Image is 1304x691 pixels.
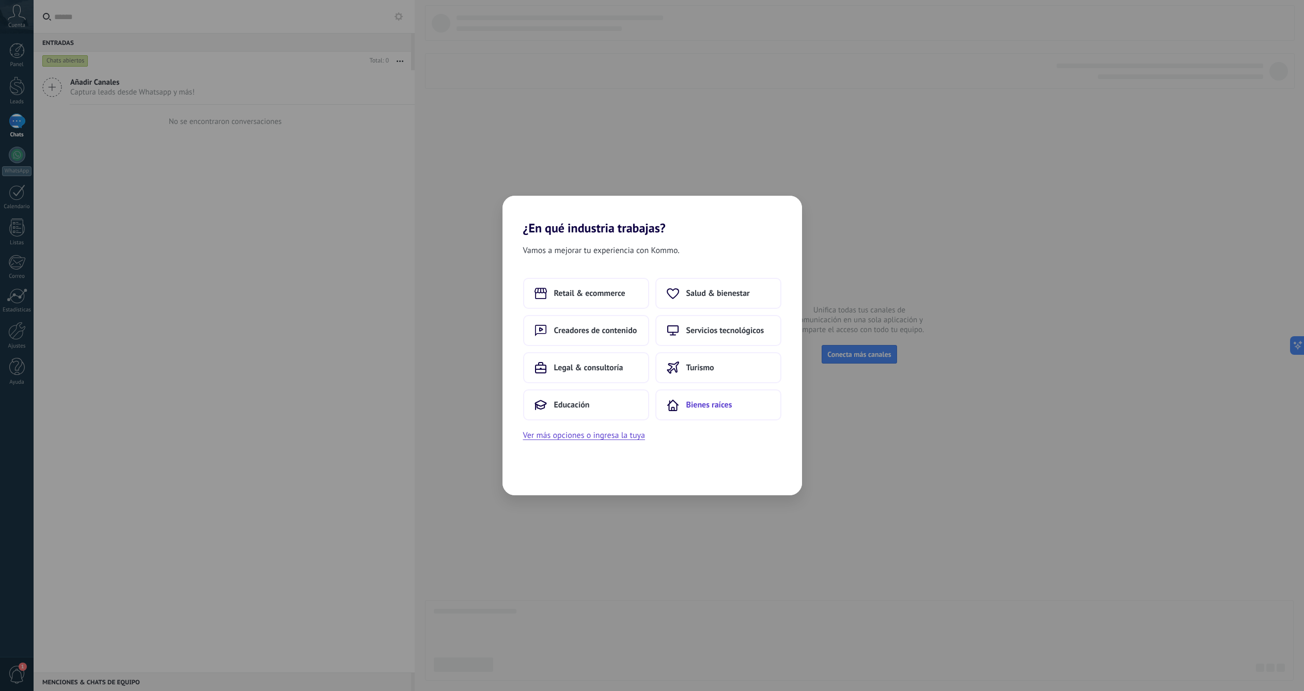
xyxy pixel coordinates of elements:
[554,325,637,336] span: Creadores de contenido
[523,244,680,257] span: Vamos a mejorar tu experiencia con Kommo.
[523,278,649,309] button: Retail & ecommerce
[523,315,649,346] button: Creadores de contenido
[686,400,732,410] span: Bienes raíces
[655,389,781,420] button: Bienes raíces
[554,288,625,299] span: Retail & ecommerce
[523,389,649,420] button: Educación
[686,288,750,299] span: Salud & bienestar
[554,363,623,373] span: Legal & consultoría
[523,352,649,383] button: Legal & consultoría
[554,400,590,410] span: Educación
[523,429,645,442] button: Ver más opciones o ingresa la tuya
[686,363,714,373] span: Turismo
[686,325,764,336] span: Servicios tecnológicos
[655,352,781,383] button: Turismo
[655,315,781,346] button: Servicios tecnológicos
[655,278,781,309] button: Salud & bienestar
[502,196,802,235] h2: ¿En qué industria trabajas?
